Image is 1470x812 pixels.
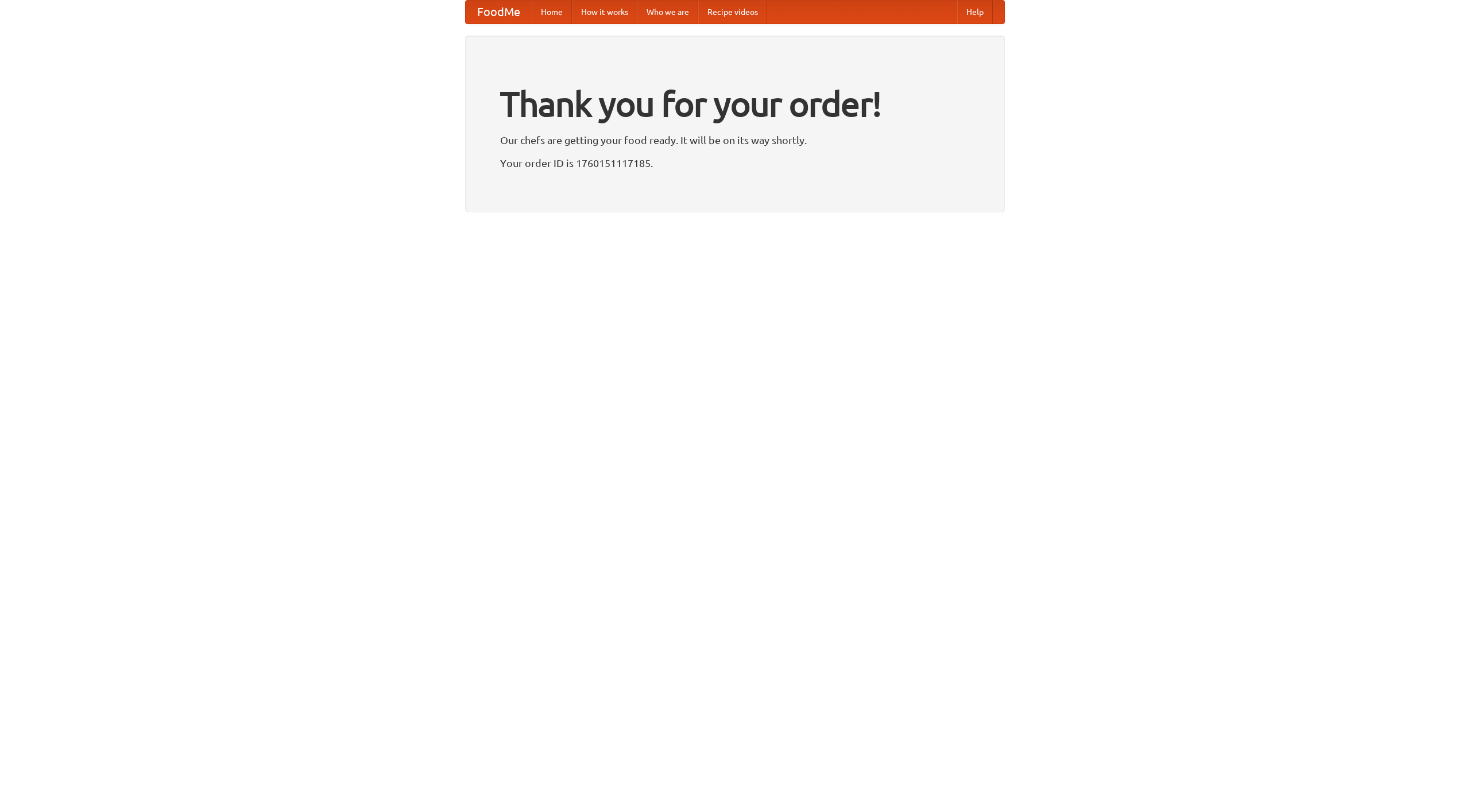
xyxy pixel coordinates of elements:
p: Our chefs are getting your food ready. It will be on its way shortly. [500,131,970,149]
h1: Thank you for your order! [500,76,970,131]
a: Who we are [637,1,698,24]
a: Recipe videos [698,1,767,24]
a: Help [957,1,993,24]
a: FoodMe [466,1,532,24]
a: How it works [572,1,637,24]
a: Home [532,1,572,24]
p: Your order ID is 1760151117185. [500,154,970,172]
